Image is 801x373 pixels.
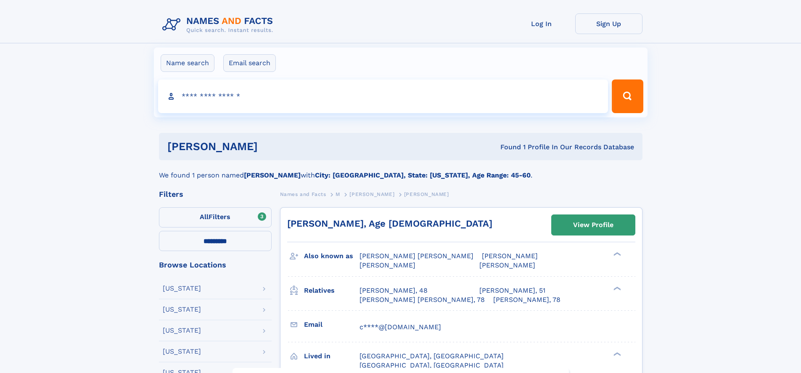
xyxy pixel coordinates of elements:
[159,207,272,228] label: Filters
[244,171,301,179] b: [PERSON_NAME]
[349,191,394,197] span: [PERSON_NAME]
[163,327,201,334] div: [US_STATE]
[508,13,575,34] a: Log In
[493,295,560,304] a: [PERSON_NAME], 78
[573,215,613,235] div: View Profile
[304,283,360,298] h3: Relatives
[200,213,209,221] span: All
[161,54,214,72] label: Name search
[223,54,276,72] label: Email search
[159,160,642,180] div: We found 1 person named with .
[360,252,473,260] span: [PERSON_NAME] [PERSON_NAME]
[159,190,272,198] div: Filters
[158,79,608,113] input: search input
[360,352,504,360] span: [GEOGRAPHIC_DATA], [GEOGRAPHIC_DATA]
[575,13,642,34] a: Sign Up
[163,285,201,292] div: [US_STATE]
[611,351,621,357] div: ❯
[360,295,485,304] a: [PERSON_NAME] [PERSON_NAME], 78
[287,218,492,229] a: [PERSON_NAME], Age [DEMOGRAPHIC_DATA]
[159,13,280,36] img: Logo Names and Facts
[280,189,326,199] a: Names and Facts
[336,189,340,199] a: M
[379,143,634,152] div: Found 1 Profile In Our Records Database
[611,286,621,291] div: ❯
[404,191,449,197] span: [PERSON_NAME]
[304,317,360,332] h3: Email
[315,171,531,179] b: City: [GEOGRAPHIC_DATA], State: [US_STATE], Age Range: 45-60
[163,348,201,355] div: [US_STATE]
[360,261,415,269] span: [PERSON_NAME]
[360,361,504,369] span: [GEOGRAPHIC_DATA], [GEOGRAPHIC_DATA]
[304,349,360,363] h3: Lived in
[159,261,272,269] div: Browse Locations
[479,286,545,295] a: [PERSON_NAME], 51
[482,252,538,260] span: [PERSON_NAME]
[611,251,621,257] div: ❯
[360,286,428,295] a: [PERSON_NAME], 48
[304,249,360,263] h3: Also known as
[336,191,340,197] span: M
[163,306,201,313] div: [US_STATE]
[479,261,535,269] span: [PERSON_NAME]
[612,79,643,113] button: Search Button
[349,189,394,199] a: [PERSON_NAME]
[167,141,379,152] h1: [PERSON_NAME]
[552,215,635,235] a: View Profile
